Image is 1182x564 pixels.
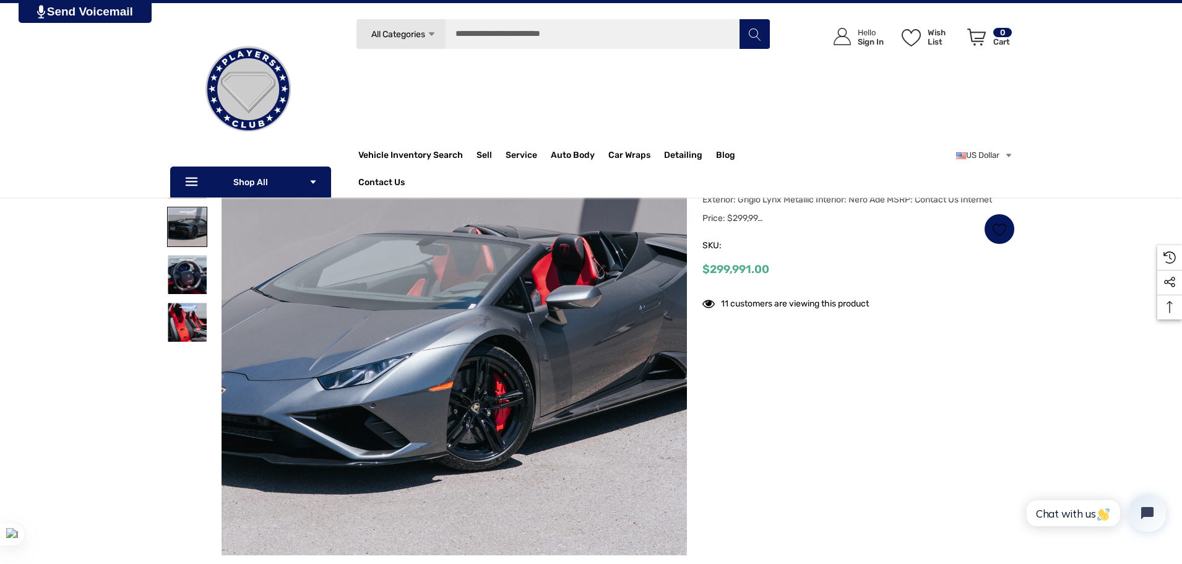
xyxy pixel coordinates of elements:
img: Players Club | Cars For Sale [186,27,310,151]
a: Car Wraps [608,143,664,168]
svg: Icon Arrow Down [309,178,317,186]
svg: Social Media [1163,276,1176,289]
a: Blog [716,150,735,163]
svg: Wish List [902,29,921,46]
svg: Icon Line [184,175,202,189]
div: 11 customers are viewing this product [702,292,869,311]
svg: Review Your Cart [967,28,986,46]
a: Auto Body [551,143,608,168]
a: Wish List Wish List [896,15,962,58]
span: Sell [477,150,492,163]
svg: Top [1157,301,1182,313]
a: Detailing [664,143,716,168]
img: For Sale: 2023 Lamborghini Huracan EVO Spyder VIN ZHWUT5ZF8PLA22487 [168,207,207,246]
a: Sell [477,143,506,168]
span: Service [506,150,537,163]
span: Detailing [664,150,702,163]
img: For Sale: 2023 Lamborghini Huracan EVO Spyder VIN ZHWUT5ZF8PLA22487 [168,255,207,294]
a: Wish List [984,214,1015,245]
img: For Sale: 2023 Lamborghini Huracan EVO Spyder VIN ZHWUT5ZF8PLA22487 [168,303,207,342]
a: Cart with 0 items [962,15,1013,64]
span: Car Wraps [608,150,650,163]
button: Search [739,19,770,50]
svg: Icon User Account [834,28,851,45]
svg: Wish List [993,222,1007,236]
p: 0 [993,28,1012,37]
a: Vehicle Inventory Search [358,150,463,163]
svg: Recently Viewed [1163,251,1176,264]
p: Cart [993,37,1012,46]
span: SKU: [702,237,764,254]
a: Sign in [819,15,890,58]
svg: Icon Arrow Down [427,30,436,39]
span: Year: 2023 Make: Lamborghini Model: Huracan EVO Spyder Mileage: 7,771 Exterior: Grigio Lynx Metal... [702,176,992,223]
p: Sign In [858,37,884,46]
a: USD [956,143,1013,168]
img: PjwhLS0gR2VuZXJhdG9yOiBHcmF2aXQuaW8gLS0+PHN2ZyB4bWxucz0iaHR0cDovL3d3dy53My5vcmcvMjAwMC9zdmciIHhtb... [37,5,45,19]
span: Auto Body [551,150,595,163]
p: Shop All [170,167,331,197]
iframe: Tidio Chat [1013,484,1176,542]
p: Wish List [928,28,960,46]
a: All Categories Icon Arrow Down Icon Arrow Up [356,19,446,50]
span: All Categories [371,29,425,40]
a: Contact Us [358,177,405,191]
span: $299,991.00 [702,262,769,276]
p: Hello [858,28,884,37]
a: Service [506,143,551,168]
